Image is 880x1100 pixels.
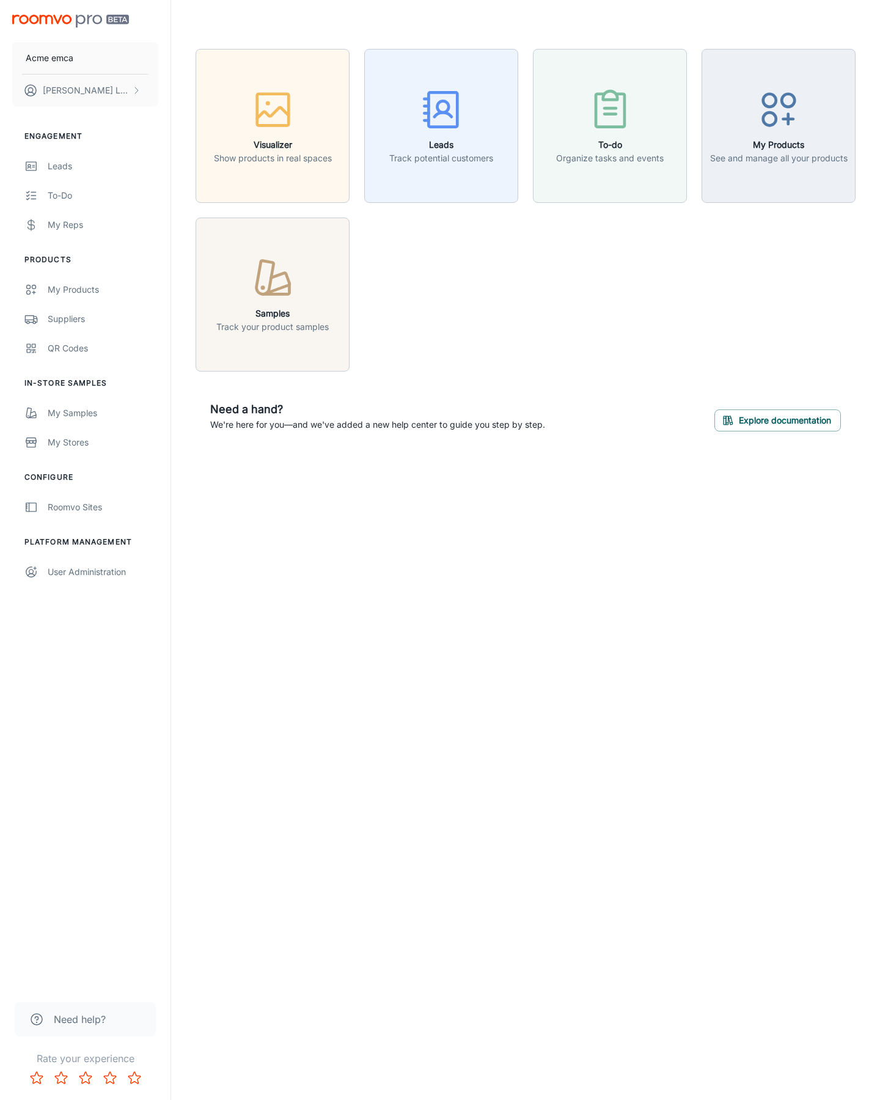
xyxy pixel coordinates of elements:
[216,307,329,320] h6: Samples
[710,138,848,152] h6: My Products
[364,119,518,131] a: LeadsTrack potential customers
[48,406,158,420] div: My Samples
[48,159,158,173] div: Leads
[389,152,493,165] p: Track potential customers
[48,342,158,355] div: QR Codes
[48,283,158,296] div: My Products
[710,152,848,165] p: See and manage all your products
[214,138,332,152] h6: Visualizer
[196,49,350,203] button: VisualizerShow products in real spaces
[43,84,129,97] p: [PERSON_NAME] Leaptools
[48,312,158,326] div: Suppliers
[216,320,329,334] p: Track your product samples
[714,413,841,425] a: Explore documentation
[556,152,664,165] p: Organize tasks and events
[48,189,158,202] div: To-do
[12,42,158,74] button: Acme emca
[26,51,73,65] p: Acme emca
[533,49,687,203] button: To-doOrganize tasks and events
[196,218,350,372] button: SamplesTrack your product samples
[48,436,158,449] div: My Stores
[714,409,841,431] button: Explore documentation
[48,218,158,232] div: My Reps
[210,418,545,431] p: We're here for you—and we've added a new help center to guide you step by step.
[12,15,129,28] img: Roomvo PRO Beta
[556,138,664,152] h6: To-do
[389,138,493,152] h6: Leads
[12,75,158,106] button: [PERSON_NAME] Leaptools
[196,287,350,299] a: SamplesTrack your product samples
[702,49,856,203] button: My ProductsSee and manage all your products
[210,401,545,418] h6: Need a hand?
[364,49,518,203] button: LeadsTrack potential customers
[533,119,687,131] a: To-doOrganize tasks and events
[702,119,856,131] a: My ProductsSee and manage all your products
[214,152,332,165] p: Show products in real spaces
